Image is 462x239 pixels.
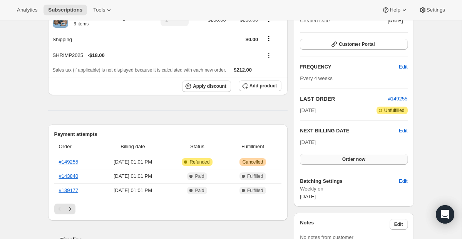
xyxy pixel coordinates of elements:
[383,15,408,26] button: [DATE]
[100,172,166,180] span: [DATE] · 01:01 PM
[195,173,204,179] span: Paid
[300,139,316,145] span: [DATE]
[300,39,407,50] button: Customer Portal
[195,187,204,194] span: Paid
[59,187,79,193] a: #139177
[394,61,412,73] button: Edit
[171,143,224,150] span: Status
[54,138,98,155] th: Order
[239,80,281,91] button: Add product
[436,205,454,224] div: Open Intercom Messenger
[399,127,407,135] button: Edit
[246,37,258,42] span: $0.00
[300,154,407,165] button: Order now
[247,173,263,179] span: Fulfilled
[300,219,390,230] h3: Notes
[394,175,412,187] button: Edit
[300,75,333,81] span: Every 4 weeks
[249,83,277,89] span: Add product
[414,5,450,15] button: Settings
[300,127,399,135] h2: NEXT BILLING DATE
[390,219,408,230] button: Edit
[399,63,407,71] span: Edit
[54,204,282,214] nav: Pagination
[44,5,87,15] button: Subscriptions
[390,7,400,13] span: Help
[300,107,316,114] span: [DATE]
[394,221,403,227] span: Edit
[53,52,258,59] div: SHRIMP2025
[53,67,226,73] span: Sales tax (if applicable) is not displayed because it is calculated with each new order.
[300,194,316,199] span: [DATE]
[48,31,145,48] th: Shipping
[54,130,282,138] h2: Payment attempts
[88,52,105,59] span: - $18.00
[74,21,89,27] small: 9 items
[384,107,405,114] span: Unfulfilled
[300,63,399,71] h2: FREQUENCY
[300,95,388,103] h2: LAST ORDER
[300,177,399,185] h6: Batching Settings
[193,83,226,89] span: Apply discount
[48,7,82,13] span: Subscriptions
[189,159,209,165] span: Refunded
[243,159,263,165] span: Cancelled
[300,17,330,25] span: Created Date
[182,80,231,92] button: Apply discount
[339,41,375,47] span: Customer Portal
[17,7,37,13] span: Analytics
[247,187,263,194] span: Fulfilled
[427,7,445,13] span: Settings
[59,173,79,179] a: #143840
[12,5,42,15] button: Analytics
[100,143,166,150] span: Billing date
[388,95,408,103] button: #149255
[59,159,79,165] a: #149255
[100,187,166,194] span: [DATE] · 01:01 PM
[93,7,105,13] span: Tools
[100,158,166,166] span: [DATE] · 01:01 PM
[388,96,408,102] a: #149255
[399,177,407,185] span: Edit
[388,18,403,24] span: [DATE]
[234,67,252,73] span: $212.00
[263,34,275,43] button: Shipping actions
[300,185,407,193] span: Weekly on
[342,156,365,162] span: Order now
[229,143,277,150] span: Fulfillment
[65,204,75,214] button: Next
[89,5,117,15] button: Tools
[377,5,412,15] button: Help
